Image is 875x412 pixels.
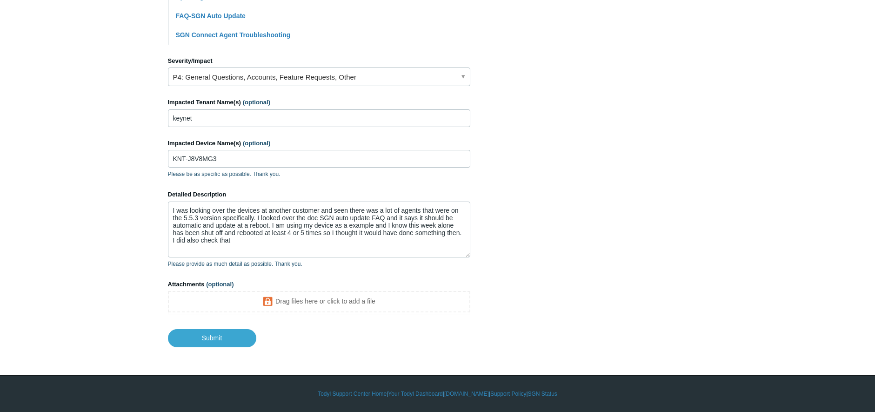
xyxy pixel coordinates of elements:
[168,139,470,148] label: Impacted Device Name(s)
[168,170,470,178] p: Please be as specific as possible. Thank you.
[168,190,470,199] label: Detailed Description
[168,260,470,268] p: Please provide as much detail as possible. Thank you.
[318,390,387,398] a: Todyl Support Center Home
[444,390,489,398] a: [DOMAIN_NAME]
[168,68,470,86] a: P4: General Questions, Accounts, Feature Requests, Other
[490,390,526,398] a: Support Policy
[168,280,470,289] label: Attachments
[168,56,470,66] label: Severity/Impact
[168,329,256,347] input: Submit
[176,31,291,39] a: SGN Connect Agent Troubleshooting
[243,140,270,147] span: (optional)
[528,390,557,398] a: SGN Status
[176,12,246,20] a: FAQ-SGN Auto Update
[243,99,270,106] span: (optional)
[168,390,708,398] div: | | | |
[388,390,442,398] a: Your Todyl Dashboard
[168,98,470,107] label: Impacted Tenant Name(s)
[206,281,234,288] span: (optional)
